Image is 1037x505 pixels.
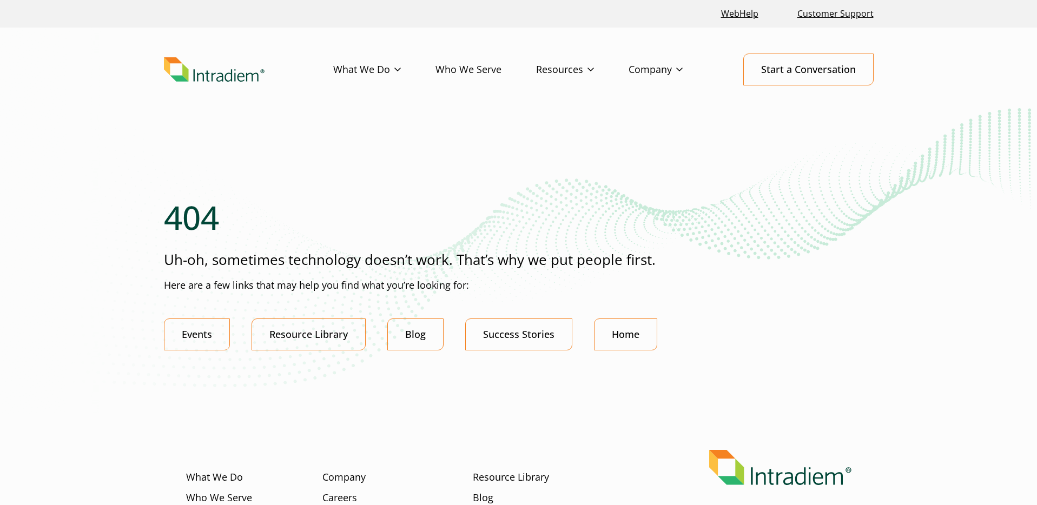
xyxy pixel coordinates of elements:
[164,250,874,270] p: Uh-oh, sometimes technology doesn’t work. That’s why we put people first.
[186,470,243,484] a: What We Do
[629,54,717,85] a: Company
[793,2,878,25] a: Customer Support
[473,491,493,505] a: Blog
[322,470,366,484] a: Company
[465,318,572,350] a: Success Stories
[164,278,874,293] p: Here are a few links that may help you find what you’re looking for:
[186,491,252,505] a: Who We Serve
[252,318,366,350] a: Resource Library
[164,318,230,350] a: Events
[435,54,536,85] a: Who We Serve
[164,198,874,237] h1: 404
[473,470,549,484] a: Resource Library
[333,54,435,85] a: What We Do
[717,2,763,25] a: Link opens in a new window
[164,57,265,82] img: Intradiem
[164,57,333,82] a: Link to homepage of Intradiem
[709,450,851,485] img: Intradiem
[536,54,629,85] a: Resources
[594,318,657,350] a: Home
[322,491,357,505] a: Careers
[387,318,444,350] a: Blog
[743,54,874,85] a: Start a Conversation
